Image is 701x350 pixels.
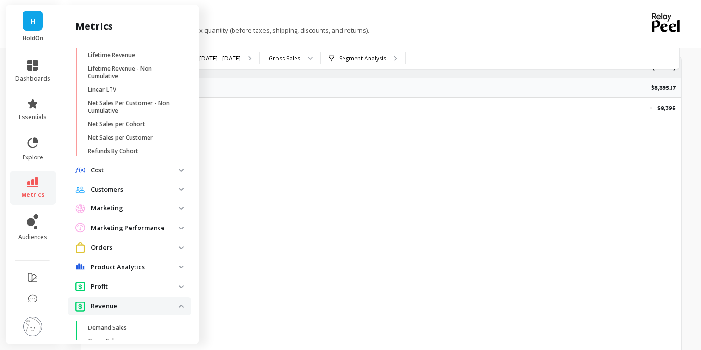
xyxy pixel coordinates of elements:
[91,223,179,233] p: Marketing Performance
[91,243,179,253] p: Orders
[75,204,85,213] img: navigation item icon
[75,242,85,253] img: navigation item icon
[179,246,184,249] img: down caret icon
[75,20,113,33] h2: metrics
[88,86,116,94] p: Linear LTV
[91,166,179,175] p: Cost
[75,263,85,271] img: navigation item icon
[75,281,85,291] img: navigation item icon
[179,305,184,308] img: down caret icon
[30,15,36,26] span: H
[339,55,386,62] p: Segment Analysis
[88,338,120,345] p: Gross Sales
[179,285,184,288] img: down caret icon
[75,301,85,311] img: navigation item icon
[179,207,184,210] img: down caret icon
[23,317,42,336] img: profile picture
[91,263,179,272] p: Product Analytics
[91,302,179,311] p: Revenue
[88,134,153,142] p: Net Sales per Customer
[657,104,676,112] p: $8,395
[179,227,184,229] img: down caret icon
[91,185,179,194] p: Customers
[75,223,85,233] img: navigation item icon
[88,65,180,80] p: Lifetime Revenue - Non Cumulative
[269,54,300,63] div: Gross Sales
[651,84,681,92] p: $8,395.17
[179,266,184,268] img: down caret icon
[75,186,85,193] img: navigation item icon
[91,282,179,291] p: Profit
[21,191,45,199] span: metrics
[88,99,180,115] p: Net Sales Per Customer - Non Cumulative
[88,121,145,128] p: Net Sales per Cohort
[19,113,47,121] span: essentials
[88,147,138,155] p: Refunds By Cohort
[15,75,50,83] span: dashboards
[18,233,47,241] span: audiences
[75,167,85,173] img: navigation item icon
[91,204,179,213] p: Marketing
[15,35,50,42] p: HoldOn
[179,188,184,191] img: down caret icon
[179,169,184,172] img: down caret icon
[88,324,127,332] p: Demand Sales
[23,154,43,161] span: explore
[81,26,369,35] p: Sum of gross sales = product price x quantity (before taxes, shipping, discounts, and returns).
[88,51,135,59] p: Lifetime Revenue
